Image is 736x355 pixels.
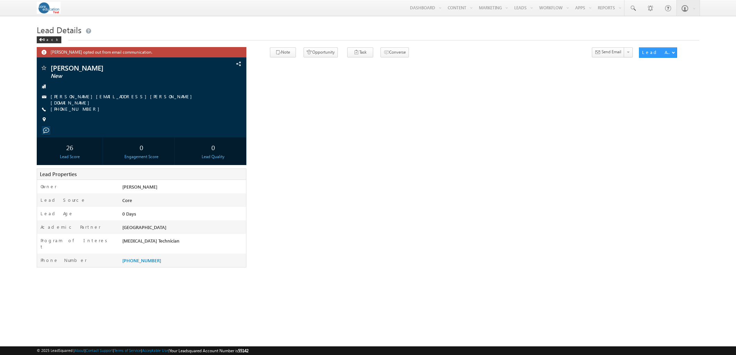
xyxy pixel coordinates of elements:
[41,257,87,263] label: Phone Number
[51,64,182,71] span: [PERSON_NAME]
[122,257,161,263] a: [PHONE_NUMBER]
[86,348,113,353] a: Contact Support
[40,171,77,177] span: Lead Properties
[37,36,61,43] div: Back
[121,224,246,234] div: [GEOGRAPHIC_DATA]
[41,210,73,217] label: Lead Age
[37,36,65,42] a: Back
[114,348,141,353] a: Terms of Service
[51,49,213,55] span: [PERSON_NAME] opted out from email communication.
[37,347,248,354] span: © 2025 LeadSquared | | | | |
[51,106,103,112] a: [PHONE_NUMBER]
[121,237,246,247] div: [MEDICAL_DATA] Technician
[37,24,81,35] span: Lead Details
[142,348,168,353] a: Acceptable Use
[37,2,61,14] img: Custom Logo
[110,141,173,154] div: 0
[270,47,296,57] button: Note
[51,93,223,106] span: [PERSON_NAME][EMAIL_ADDRESS][PERSON_NAME][DOMAIN_NAME]
[380,47,409,57] button: Converse
[347,47,373,57] button: Task
[121,197,246,207] div: Core
[38,141,101,154] div: 26
[639,47,677,58] button: Lead Actions
[41,197,86,203] label: Lead Source
[182,154,244,160] div: Lead Quality
[592,47,624,57] button: Send Email
[75,348,85,353] a: About
[238,348,248,353] span: 55142
[121,210,246,220] div: 0 Days
[110,154,173,160] div: Engagement Score
[41,224,101,230] label: Academic Partner
[169,348,248,353] span: Your Leadsquared Account Number is
[51,73,182,80] span: New
[642,49,672,55] div: Lead Actions
[602,49,621,55] span: Send Email
[304,47,338,57] button: Opportunity
[38,154,101,160] div: Lead Score
[41,237,113,250] label: Program of Interest
[122,184,157,190] span: [PERSON_NAME]
[41,183,57,190] label: Owner
[182,141,244,154] div: 0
